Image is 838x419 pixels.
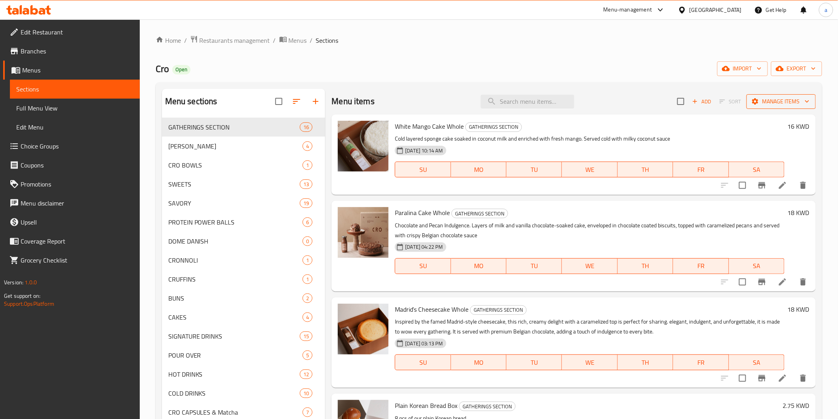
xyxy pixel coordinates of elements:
[316,36,339,45] span: Sections
[771,61,822,76] button: export
[689,6,742,14] div: [GEOGRAPHIC_DATA]
[21,255,133,265] span: Grocery Checklist
[22,65,133,75] span: Menus
[303,312,312,322] div: items
[451,162,507,177] button: MO
[729,354,785,370] button: SA
[162,365,326,384] div: HOT DRINKS12
[162,232,326,251] div: DOME DANISH0
[395,134,784,144] p: Cold layered sponge cake soaked in coconut milk and enriched with fresh mango. Served cold with m...
[10,99,140,118] a: Full Menu View
[303,293,312,303] div: items
[562,162,617,177] button: WE
[303,276,312,283] span: 1
[459,402,515,411] span: GATHERINGS SECTION
[303,236,312,246] div: items
[21,141,133,151] span: Choice Groups
[562,354,617,370] button: WE
[162,327,326,346] div: SIGNATURE DRINKS15
[300,390,312,397] span: 10
[676,357,726,368] span: FR
[162,289,326,308] div: BUNS2
[3,137,140,156] a: Choice Groups
[303,219,312,226] span: 6
[303,257,312,264] span: 1
[303,162,312,169] span: 1
[162,118,326,137] div: GATHERINGS SECTION16
[300,181,312,188] span: 13
[303,217,312,227] div: items
[303,409,312,416] span: 7
[156,60,169,78] span: Cro
[794,369,813,388] button: delete
[398,357,448,368] span: SU
[300,124,312,131] span: 16
[451,258,507,274] button: MO
[16,84,133,94] span: Sections
[338,207,389,258] img: Paralina Cake Whole
[729,162,785,177] button: SA
[3,175,140,194] a: Promotions
[168,160,303,170] span: CRO BOWLS
[621,357,670,368] span: TH
[168,236,303,246] span: DOME DANISH
[3,23,140,42] a: Edit Restaurant
[732,164,781,175] span: SA
[734,177,751,194] span: Select to update
[306,92,325,111] button: Add section
[395,120,464,132] span: White Mango Cake Whole
[168,274,303,284] div: CRUFFINS
[618,354,673,370] button: TH
[168,408,303,417] div: CRO CAPSULES & Matcha
[21,198,133,208] span: Menu disclaimer
[303,295,312,302] span: 2
[168,141,303,151] div: Cro Clair
[451,354,507,370] button: MO
[162,308,326,327] div: CAKES4
[300,122,312,132] div: items
[165,95,217,107] h2: Menu sections
[510,260,559,272] span: TU
[287,92,306,111] span: Sort sections
[168,122,300,132] span: GATHERINGS SECTION
[470,305,527,315] div: GATHERINGS SECTION
[156,36,181,45] a: Home
[562,258,617,274] button: WE
[788,121,809,132] h6: 16 KWD
[16,103,133,113] span: Full Menu View
[507,162,562,177] button: TU
[734,274,751,290] span: Select to update
[168,331,300,341] span: SIGNATURE DRINKS
[3,232,140,251] a: Coverage Report
[168,217,303,227] span: PROTEIN POWER BALLS
[565,357,614,368] span: WE
[300,200,312,207] span: 19
[303,141,312,151] div: items
[732,357,781,368] span: SA
[714,95,747,108] span: Select section first
[162,175,326,194] div: SWEETS13
[752,176,771,195] button: Branch-specific-item
[753,97,809,107] span: Manage items
[184,36,187,45] li: /
[395,207,450,219] span: Paralina Cake Whole
[452,209,508,218] span: GATHERINGS SECTION
[3,61,140,80] a: Menus
[729,258,785,274] button: SA
[172,65,190,74] div: Open
[621,164,670,175] span: TH
[168,141,303,151] span: [PERSON_NAME]
[279,35,307,46] a: Menus
[303,408,312,417] div: items
[168,198,300,208] span: SAVORY
[168,255,303,265] span: CRONNOLI
[395,317,784,337] p: Inspired by the famed Madrid-style cheesecake, this rich, creamy delight with a caramelized top i...
[162,156,326,175] div: CRO BOWLS1
[303,238,312,245] span: 0
[21,217,133,227] span: Upsell
[338,121,389,171] img: White Mango Cake Whole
